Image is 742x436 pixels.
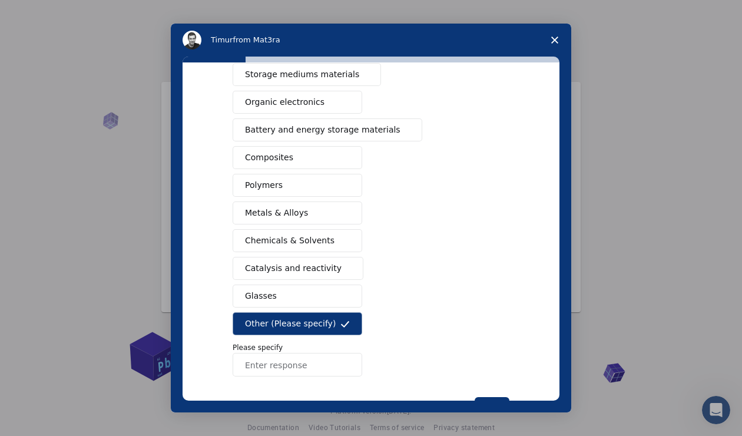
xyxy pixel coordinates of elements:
span: Support [24,8,66,19]
span: Composites [245,151,293,164]
span: Organic electronics [245,96,324,108]
span: Metals & Alloys [245,207,308,219]
span: Catalysis and reactivity [245,262,342,275]
p: Please specify [233,342,509,353]
button: Next [475,397,509,417]
button: Composites [233,146,362,169]
img: Profile image for Timur [183,31,201,49]
span: Timur [211,35,233,44]
span: from Mat3ra [233,35,280,44]
button: Chemicals & Solvents [233,229,362,252]
button: Battery and energy storage materials [233,118,422,141]
span: Battery and energy storage materials [245,124,400,136]
button: Catalysis and reactivity [233,257,363,280]
button: Glasses [233,285,362,308]
span: Glasses [245,290,277,302]
button: Organic electronics [233,91,362,114]
button: Other (Please specify) [233,312,362,335]
span: Storage mediums materials [245,68,359,81]
span: Polymers [245,179,283,191]
input: Enter response [233,353,362,376]
button: Storage mediums materials [233,63,381,86]
span: Chemicals & Solvents [245,234,334,247]
span: Other (Please specify) [245,318,336,330]
span: Close survey [538,24,571,57]
button: Polymers [233,174,362,197]
button: Metals & Alloys [233,202,362,224]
